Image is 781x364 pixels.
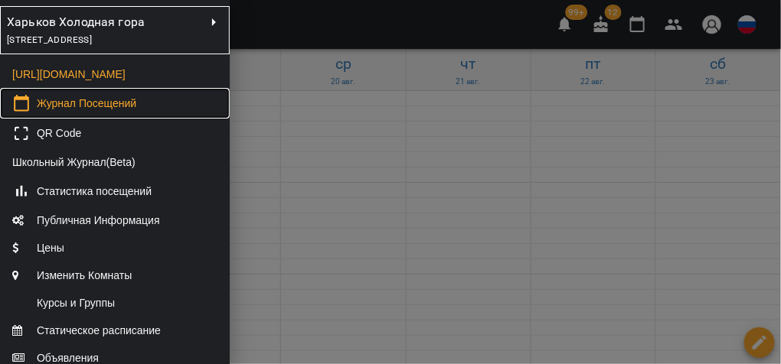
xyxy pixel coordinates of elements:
[7,13,171,31] p: Харьков Холодная гора
[12,323,161,338] span: Статическое расписание
[37,184,152,199] span: Статистика посещений
[12,295,115,310] span: Курсы и Группы
[7,34,92,45] span: [STREET_ADDRESS]
[12,213,160,228] span: Публичная Информация
[12,240,64,255] span: Цены
[12,154,136,170] span: Школьный Журнал(Beta)
[12,268,132,283] span: Изменить Комнаты
[37,125,81,141] span: QR Code
[37,96,136,111] span: Журнал Посещений
[12,68,126,80] a: [URL][DOMAIN_NAME]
